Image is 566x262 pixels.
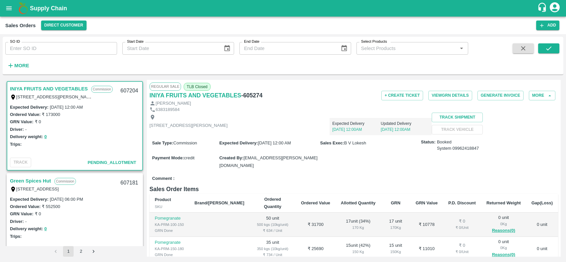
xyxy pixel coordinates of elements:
[386,225,405,231] div: 170 Kg
[341,242,376,255] div: 15 unit ( 42 %)
[155,222,184,228] div: KA-PRM-100-150
[10,142,22,147] label: Trips:
[76,246,86,257] button: Go to page 2
[155,246,184,252] div: KA-PRM-150-180
[35,119,41,124] label: ₹ 0
[122,42,218,55] input: Start Date
[448,249,476,255] div: ₹ 0 / Unit
[486,200,521,205] b: Returned Weight
[155,215,184,222] p: Pomegranate
[486,221,521,227] div: 0 Kg
[381,127,429,132] p: [DATE] 12:00AM
[50,197,83,202] label: [DATE] 06:00 PM
[155,197,171,202] b: Product
[526,237,558,261] td: 0 unit
[526,213,558,237] td: 0 unit
[361,39,387,44] label: Select Products
[338,42,350,55] button: Choose date
[341,225,376,231] div: 170 Kg
[155,252,184,258] div: GRN Done
[17,2,30,15] img: logo
[25,127,27,132] label: -
[1,1,17,16] button: open drawer
[10,127,24,132] label: Driver:
[44,133,47,141] button: 0
[195,200,244,205] b: Brand/[PERSON_NAME]
[457,44,466,53] button: Open
[432,113,483,122] button: Track Shipment
[10,177,51,185] a: Green Spices Hut
[127,39,144,44] label: Start Date
[10,204,40,209] label: Ordered Value:
[150,91,241,100] a: INIYA FRUITS AND VEGETABLES
[386,249,405,255] div: 150 Kg
[255,222,290,228] div: 500 kgs (10kg/unit)
[448,218,476,225] div: ₹ 0
[10,226,43,231] label: Delivery weight:
[35,211,41,216] label: ₹ 0
[152,176,175,182] label: Comment :
[255,246,290,252] div: 350 kgs (10kg/unit)
[10,234,22,239] label: Trips:
[358,44,455,53] input: Select Products
[301,200,330,205] b: Ordered Value
[477,91,524,100] button: Generate Invoice
[250,237,296,261] td: 35 unit
[91,86,113,93] p: Commission
[25,219,27,224] label: -
[410,237,443,261] td: ₹ 11010
[320,140,344,145] label: Sales Exec :
[116,83,142,99] div: 607204
[221,42,233,55] button: Choose date
[184,83,211,91] span: TLB Closed
[410,213,443,237] td: ₹ 10778
[537,2,549,14] div: customer-support
[264,197,282,209] b: Ordered Quantity
[296,213,336,237] td: ₹ 31700
[44,225,47,233] button: 0
[184,155,195,160] span: credit
[486,251,521,259] button: Reasons(0)
[42,112,60,117] label: ₹ 173000
[155,239,184,246] p: Pomegranate
[16,94,94,99] label: [STREET_ADDRESS][PERSON_NAME]
[219,155,243,160] label: Created By :
[5,21,36,30] div: Sales Orders
[341,200,376,205] b: Allotted Quantity
[529,91,555,100] button: More
[255,252,290,258] div: ₹ 734 / Unit
[381,91,423,100] button: + Create Ticket
[391,200,401,205] b: GRN
[155,228,184,234] div: GRN Done
[5,60,31,71] button: More
[41,21,87,30] button: Select DC
[341,249,376,255] div: 150 Kg
[50,105,83,110] label: [DATE] 12:00 AM
[88,160,136,165] span: Pending_Allotment
[258,140,291,145] span: [DATE] 12:00 AM
[381,121,429,127] p: Updated Delivery
[10,84,88,93] a: INIYA FRUITS AND VEGETABLES
[152,155,184,160] label: Payment Mode :
[386,218,405,231] div: 17 unit
[156,107,179,113] p: 6383189584
[49,246,100,257] nav: pagination navigation
[5,42,117,55] input: Enter SO ID
[155,204,184,210] div: SKU
[448,200,476,205] b: P.D. Discount
[250,213,296,237] td: 50 unit
[244,39,259,44] label: End Date
[486,239,521,259] div: 0 unit
[536,21,559,30] button: Add
[416,200,438,205] b: GRN Value
[239,42,335,55] input: End Date
[10,119,33,124] label: GRN Value:
[150,184,558,194] h6: Sales Order Items
[421,139,436,145] label: Status:
[219,155,317,168] span: [EMAIL_ADDRESS][PERSON_NAME][DOMAIN_NAME]
[332,121,381,127] p: Expected Delivery
[486,215,521,235] div: 0 unit
[448,242,476,249] div: ₹ 0
[54,178,76,185] p: Commission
